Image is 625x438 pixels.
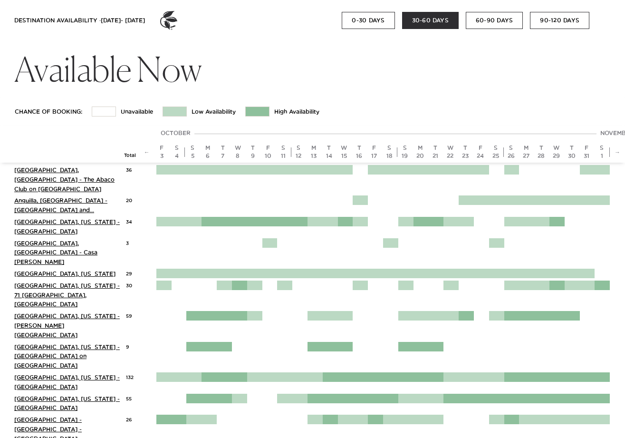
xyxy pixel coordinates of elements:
[218,144,228,152] div: T
[294,144,304,152] div: S
[308,144,319,152] div: M
[324,144,334,152] div: T
[415,152,425,160] div: 20
[126,165,141,174] div: 36
[202,144,213,152] div: M
[384,152,394,160] div: 18
[369,144,379,152] div: F
[530,12,589,29] button: 90-120 DAYS
[14,271,115,277] a: [GEOGRAPHIC_DATA], [US_STATE]
[475,152,486,160] div: 24
[308,152,319,160] div: 13
[400,144,410,152] div: S
[157,128,194,138] div: October
[536,144,547,152] div: T
[14,344,120,369] a: [GEOGRAPHIC_DATA], [US_STATE] - [GEOGRAPHIC_DATA] on [GEOGRAPHIC_DATA]
[116,107,163,117] td: Unavailable
[445,152,455,160] div: 22
[521,144,531,152] div: M
[14,313,120,338] a: [GEOGRAPHIC_DATA], [US_STATE] - [PERSON_NAME][GEOGRAPHIC_DATA]
[278,144,288,152] div: S
[430,152,441,160] div: 21
[126,394,141,402] div: 55
[187,152,198,160] div: 5
[596,152,607,160] div: 1
[126,238,141,247] div: 3
[400,152,410,160] div: 19
[202,152,213,160] div: 6
[14,107,92,117] td: Chance of Booking:
[124,152,139,159] div: Total
[172,152,182,160] div: 4
[536,152,547,160] div: 28
[445,144,455,152] div: W
[506,152,517,160] div: 26
[248,144,258,152] div: T
[354,144,365,152] div: T
[126,342,141,350] div: 9
[551,144,562,152] div: W
[126,415,141,423] div: 26
[354,152,365,160] div: 16
[14,374,120,390] a: [GEOGRAPHIC_DATA], [US_STATE] - [GEOGRAPHIC_DATA]
[187,144,198,152] div: S
[402,12,459,29] button: 30-60 DAYS
[157,144,167,152] div: F
[581,152,592,160] div: 31
[430,144,441,152] div: T
[144,149,150,155] a: ←
[263,152,273,160] div: 10
[466,12,523,29] button: 60-90 DAYS
[14,47,611,88] h1: Available Now
[490,144,501,152] div: S
[369,152,379,160] div: 17
[460,144,471,152] div: T
[248,152,258,160] div: 9
[14,197,107,213] a: Anguilla, [GEOGRAPHIC_DATA] - [GEOGRAPHIC_DATA] and...
[14,240,97,265] a: [GEOGRAPHIC_DATA], [GEOGRAPHIC_DATA] - Casa [PERSON_NAME]
[232,144,243,152] div: W
[126,311,141,320] div: 59
[187,107,246,117] td: Low Availability
[126,217,141,225] div: 34
[159,11,178,30] img: ER_Logo_Bug_Dark_Grey.a7df47556c74605c8875.png
[460,152,471,160] div: 23
[384,144,394,152] div: S
[126,269,141,277] div: 29
[490,152,501,160] div: 25
[126,281,141,289] div: 30
[567,144,577,152] div: T
[278,152,288,160] div: 11
[14,396,120,411] a: [GEOGRAPHIC_DATA], [US_STATE] - [GEOGRAPHIC_DATA]
[339,144,349,152] div: W
[232,152,243,160] div: 8
[263,144,273,152] div: F
[506,144,517,152] div: S
[172,144,182,152] div: S
[615,149,620,155] a: →
[339,152,349,160] div: 15
[324,152,334,160] div: 14
[415,144,425,152] div: M
[475,144,486,152] div: F
[157,152,167,160] div: 3
[521,152,531,160] div: 27
[126,195,141,204] div: 20
[294,152,304,160] div: 12
[14,167,115,192] a: [GEOGRAPHIC_DATA], [GEOGRAPHIC_DATA] - The Abaco Club on [GEOGRAPHIC_DATA]
[269,107,329,117] td: High Availability
[14,219,120,234] a: [GEOGRAPHIC_DATA], [US_STATE] - [GEOGRAPHIC_DATA]
[581,144,592,152] div: F
[14,4,145,37] div: DESTINATION AVAILABILITY · [DATE] - [DATE]
[551,152,562,160] div: 29
[342,12,394,29] button: 0-30 DAYS
[126,372,141,381] div: 132
[218,152,228,160] div: 7
[567,152,577,160] div: 30
[14,282,120,308] a: [GEOGRAPHIC_DATA], [US_STATE] - 71 [GEOGRAPHIC_DATA], [GEOGRAPHIC_DATA]
[596,144,607,152] div: S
